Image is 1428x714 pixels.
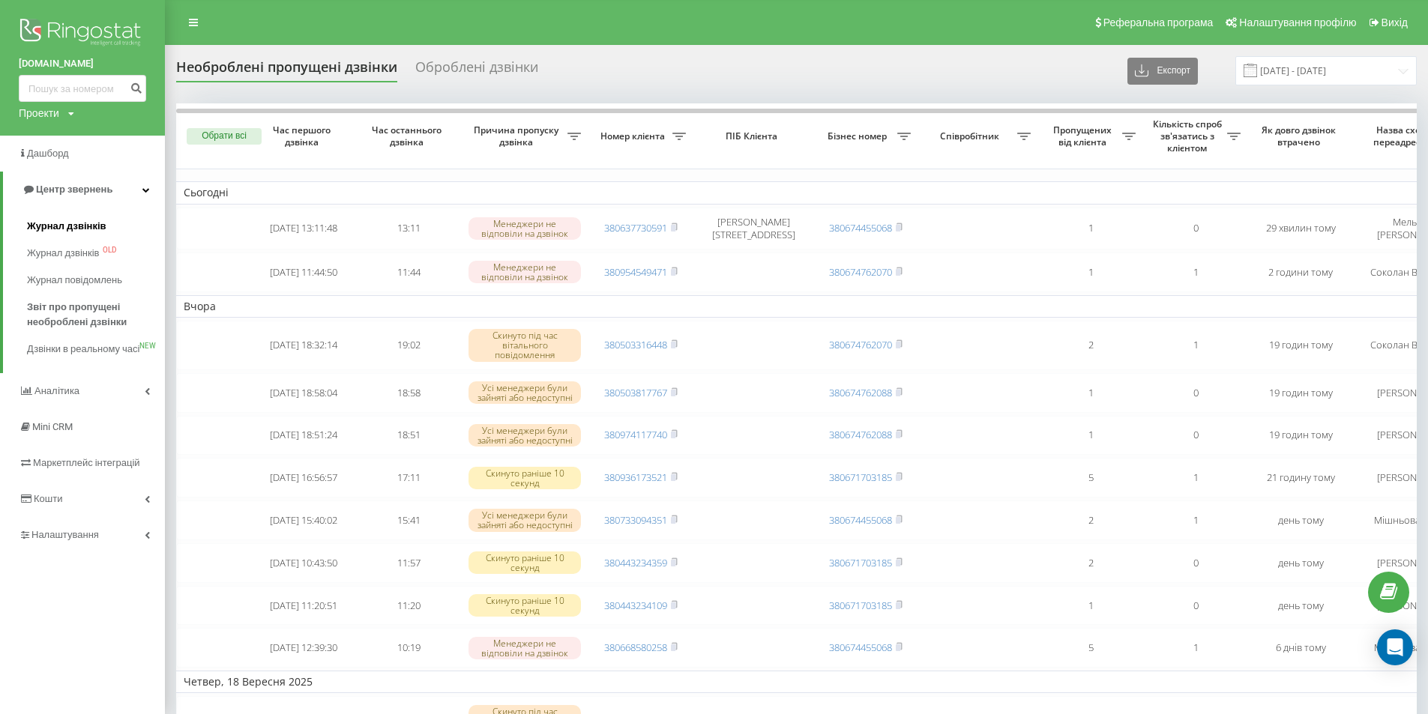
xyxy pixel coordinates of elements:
[829,513,892,527] a: 380674455068
[356,458,461,497] td: 17:11
[27,219,106,234] span: Журнал дзвінків
[19,106,59,121] div: Проекти
[1103,16,1214,28] span: Реферальна програма
[1377,629,1413,665] div: Open Intercom Messenger
[19,75,146,102] input: Пошук за номером
[356,416,461,456] td: 18:51
[1248,586,1353,626] td: день тому
[469,124,567,148] span: Причина пропуску дзвінка
[604,428,667,441] a: 380974117740
[604,513,667,527] a: 380733094351
[604,221,667,235] a: 380637730591
[1143,252,1248,292] td: 1
[356,252,461,292] td: 11:44
[469,594,581,617] div: Скинуто раніше 10 секунд
[251,373,356,413] td: [DATE] 18:58:04
[1046,124,1122,148] span: Пропущених від клієнта
[1248,628,1353,668] td: 6 днів тому
[604,265,667,279] a: 380954549471
[829,221,892,235] a: 380674455068
[251,416,356,456] td: [DATE] 18:51:24
[1143,543,1248,583] td: 0
[1143,416,1248,456] td: 0
[27,300,157,330] span: Звіт про пропущені необроблені дзвінки
[469,467,581,489] div: Скинуто раніше 10 секунд
[1143,208,1248,249] td: 0
[469,381,581,404] div: Усі менеджери були зайняті або недоступні
[1151,118,1227,154] span: Кількість спроб зв'язатись з клієнтом
[1038,543,1143,583] td: 2
[926,130,1017,142] span: Співробітник
[469,329,581,362] div: Скинуто під час вітального повідомлення
[27,336,165,363] a: Дзвінки в реальному часіNEW
[356,321,461,370] td: 19:02
[356,373,461,413] td: 18:58
[829,599,892,612] a: 380671703185
[604,599,667,612] a: 380443234109
[1038,321,1143,370] td: 2
[1248,373,1353,413] td: 19 годин тому
[27,294,165,336] a: Звіт про пропущені необроблені дзвінки
[19,56,146,71] a: [DOMAIN_NAME]
[829,428,892,441] a: 380674762088
[1248,500,1353,540] td: день тому
[1038,628,1143,668] td: 5
[27,240,165,267] a: Журнал дзвінківOLD
[36,184,112,195] span: Центр звернень
[263,124,344,148] span: Час першого дзвінка
[604,386,667,399] a: 380503817767
[1248,252,1353,292] td: 2 години тому
[27,213,165,240] a: Журнал дзвінків
[469,217,581,240] div: Менеджери не відповіли на дзвінок
[251,500,356,540] td: [DATE] 15:40:02
[356,543,461,583] td: 11:57
[604,641,667,654] a: 380668580258
[1143,500,1248,540] td: 1
[251,543,356,583] td: [DATE] 10:43:50
[1248,543,1353,583] td: день тому
[706,130,801,142] span: ПІБ Клієнта
[251,628,356,668] td: [DATE] 12:39:30
[829,471,892,484] a: 380671703185
[469,261,581,283] div: Менеджери не відповіли на дзвінок
[469,424,581,447] div: Усі менеджери були зайняті або недоступні
[356,208,461,249] td: 13:11
[1038,252,1143,292] td: 1
[829,386,892,399] a: 380674762088
[27,148,69,159] span: Дашборд
[469,637,581,659] div: Менеджери не відповіли на дзвінок
[829,641,892,654] a: 380674455068
[1239,16,1356,28] span: Налаштування профілю
[34,493,62,504] span: Кошти
[31,529,99,540] span: Налаштування
[469,551,581,574] div: Скинуто раніше 10 секунд
[176,59,397,82] div: Необроблені пропущені дзвінки
[356,586,461,626] td: 11:20
[1248,416,1353,456] td: 19 годин тому
[251,458,356,497] td: [DATE] 16:56:57
[368,124,449,148] span: Час останнього дзвінка
[829,556,892,569] a: 380671703185
[415,59,538,82] div: Оброблені дзвінки
[356,500,461,540] td: 15:41
[1038,458,1143,497] td: 5
[251,321,356,370] td: [DATE] 18:32:14
[1143,458,1248,497] td: 1
[1038,586,1143,626] td: 1
[693,208,813,249] td: [PERSON_NAME][STREET_ADDRESS]
[604,471,667,484] a: 380936173521
[27,273,122,288] span: Журнал повідомлень
[251,208,356,249] td: [DATE] 13:11:48
[1143,321,1248,370] td: 1
[1143,628,1248,668] td: 1
[1038,373,1143,413] td: 1
[3,172,165,208] a: Центр звернень
[469,509,581,531] div: Усі менеджери були зайняті або недоступні
[33,457,140,468] span: Маркетплейс інтеграцій
[821,130,897,142] span: Бізнес номер
[1260,124,1341,148] span: Як довго дзвінок втрачено
[34,385,79,396] span: Аналiтика
[829,338,892,351] a: 380674762070
[1248,208,1353,249] td: 29 хвилин тому
[251,586,356,626] td: [DATE] 11:20:51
